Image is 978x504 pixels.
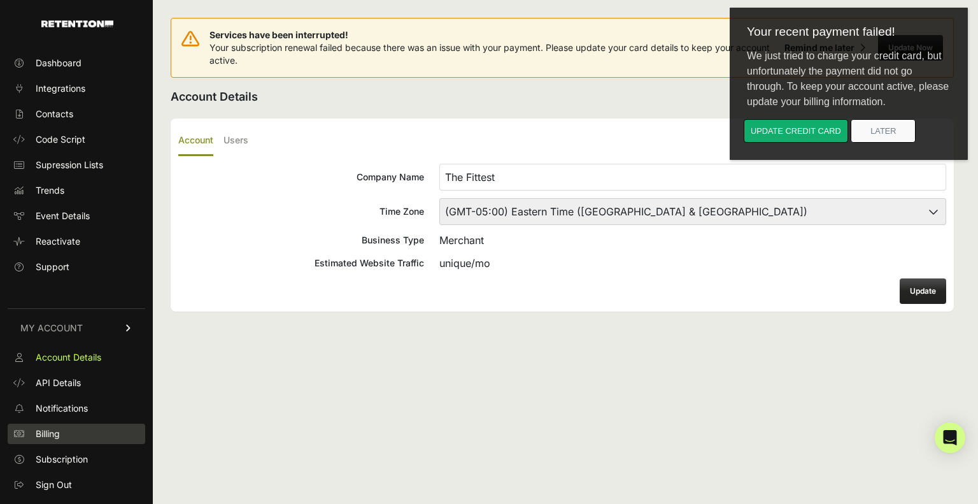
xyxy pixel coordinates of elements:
[8,398,145,419] a: Notifications
[8,15,230,39] div: Your recent payment failed!
[36,377,81,389] span: API Details
[439,198,946,225] select: Time Zone
[8,424,145,444] a: Billing
[178,171,424,184] div: Company Name
[36,57,81,69] span: Dashboard
[36,235,80,248] span: Reactivate
[8,257,145,277] a: Support
[36,82,85,95] span: Integrations
[121,119,186,143] button: Later
[36,453,88,466] span: Subscription
[8,231,145,252] a: Reactivate
[209,42,770,66] span: Your subscription renewal failed because there was an issue with your payment. Please update your...
[223,126,248,156] label: Users
[171,88,954,106] h2: Account Details
[8,53,145,73] a: Dashboard
[8,180,145,201] a: Trends
[36,402,88,415] span: Notifications
[8,78,145,99] a: Integrations
[439,233,946,248] div: Merchant
[8,308,145,347] a: MY ACCOUNT
[209,29,779,41] span: Services have been interrupted!
[8,104,145,124] a: Contacts
[36,108,73,120] span: Contacts
[8,39,230,119] div: We just tried to charge your credit card, but unfortunately the payment did not go through. To ke...
[41,20,113,27] img: Retention.com
[36,261,69,273] span: Support
[8,373,145,393] a: API Details
[935,422,965,453] div: Open Intercom Messenger
[8,129,145,150] a: Code Script
[36,428,60,440] span: Billing
[36,184,64,197] span: Trends
[8,155,145,175] a: Supression Lists
[8,449,145,470] a: Subscription
[439,256,946,271] div: unique/mo
[178,257,424,270] div: Estimated Website Traffic
[439,164,946,191] input: Company Name
[900,278,946,304] button: Update
[20,322,83,335] span: MY ACCOUNT
[178,234,424,247] div: Business Type
[36,210,90,222] span: Event Details
[8,475,145,495] a: Sign Out
[36,159,103,171] span: Supression Lists
[178,205,424,218] div: Time Zone
[178,126,213,156] label: Account
[36,133,85,146] span: Code Script
[36,351,101,364] span: Account Details
[8,206,145,226] a: Event Details
[8,347,145,368] a: Account Details
[14,119,118,143] button: Update credit card
[36,479,72,491] span: Sign Out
